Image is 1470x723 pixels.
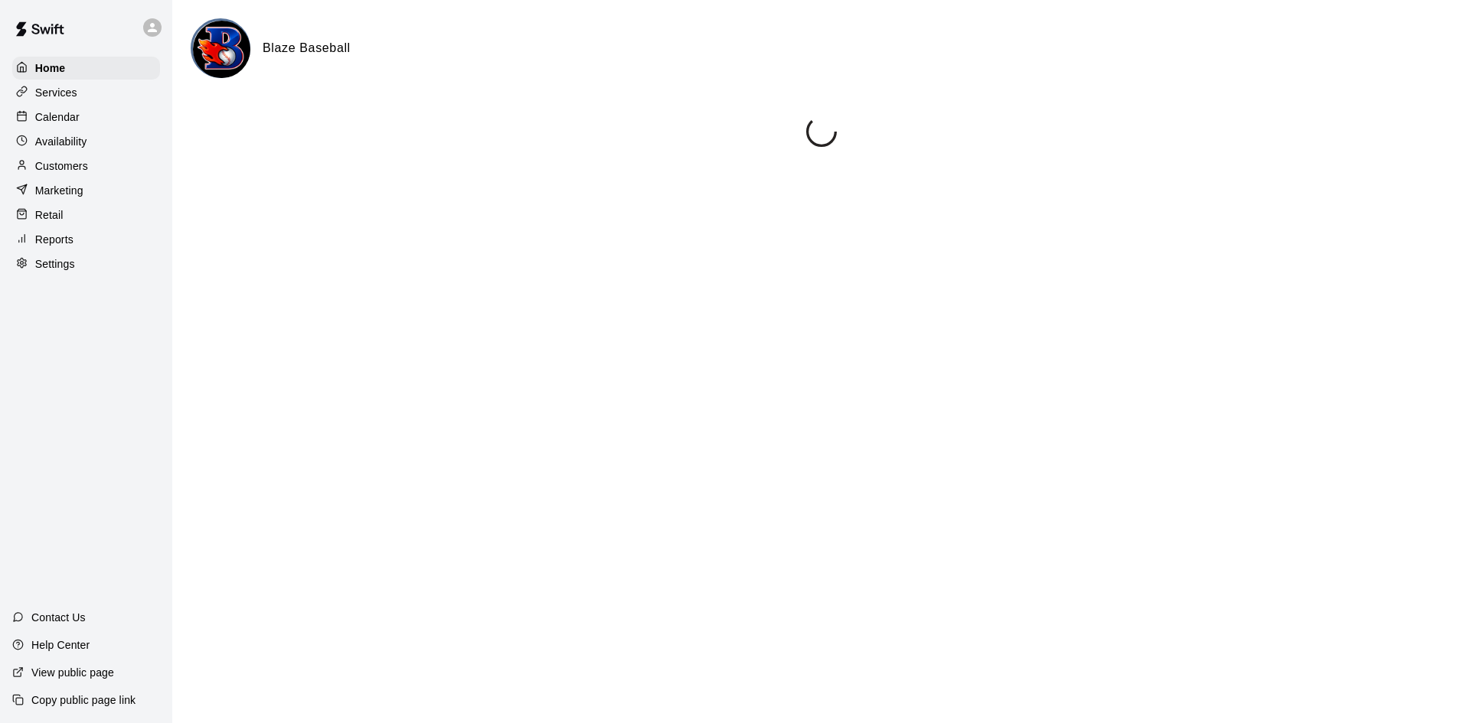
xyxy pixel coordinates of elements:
a: Settings [12,252,160,275]
p: Help Center [31,637,90,653]
p: Calendar [35,109,80,125]
p: Contact Us [31,610,86,625]
a: Customers [12,155,160,177]
a: Marketing [12,179,160,202]
img: Blaze Baseball logo [193,21,250,78]
a: Calendar [12,106,160,129]
p: Settings [35,256,75,272]
p: Customers [35,158,88,174]
a: Retail [12,204,160,226]
a: Home [12,57,160,80]
p: Home [35,60,66,76]
p: View public page [31,665,114,680]
p: Services [35,85,77,100]
p: Reports [35,232,73,247]
p: Retail [35,207,64,223]
p: Availability [35,134,87,149]
a: Availability [12,130,160,153]
a: Reports [12,228,160,251]
h6: Blaze Baseball [263,38,351,58]
p: Marketing [35,183,83,198]
p: Copy public page link [31,692,136,708]
a: Services [12,81,160,104]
